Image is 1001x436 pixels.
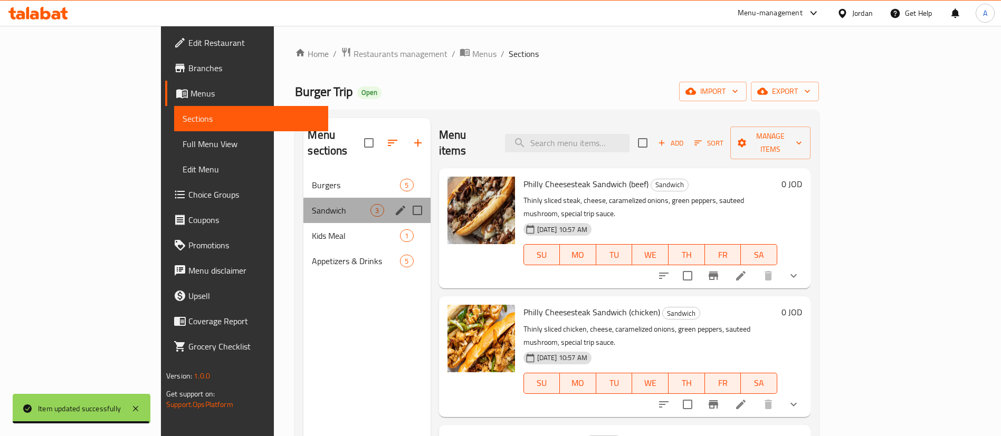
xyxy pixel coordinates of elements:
[447,177,515,244] img: Philly Cheesesteak Sandwich (beef)
[739,130,802,156] span: Manage items
[600,247,628,263] span: TU
[759,85,811,98] span: export
[165,283,328,308] a: Upsell
[688,85,738,98] span: import
[651,179,688,191] span: Sandwich
[188,289,320,302] span: Upsell
[688,135,730,151] span: Sort items
[472,47,497,60] span: Menus
[560,244,596,265] button: MO
[401,256,413,266] span: 5
[636,247,664,263] span: WE
[528,247,556,263] span: SU
[312,204,370,217] span: Sandwich
[165,30,328,55] a: Edit Restaurant
[709,247,737,263] span: FR
[781,263,806,288] button: show more
[669,244,705,265] button: TH
[358,132,380,154] span: Select all sections
[694,137,723,149] span: Sort
[564,247,592,263] span: MO
[312,229,400,242] span: Kids Meal
[400,179,413,191] div: items
[194,369,210,383] span: 1.0.0
[166,398,233,411] a: Support.OpsPlatform
[357,86,382,99] div: Open
[439,127,492,159] h2: Menu items
[188,239,320,251] span: Promotions
[654,135,688,151] button: Add
[523,176,649,192] span: Philly Cheesesteak Sandwich (beef)
[730,127,811,159] button: Manage items
[165,81,328,106] a: Menus
[452,47,455,60] li: /
[523,244,560,265] button: SU
[533,225,592,235] span: [DATE] 10:57 AM
[560,373,596,394] button: MO
[756,263,781,288] button: delete
[673,375,701,391] span: TH
[852,7,873,19] div: Jordan
[188,36,320,49] span: Edit Restaurant
[679,82,747,101] button: import
[654,135,688,151] span: Add item
[447,305,515,372] img: Philly Cheesesteak Sandwich (chicken)
[303,223,430,248] div: Kids Meal1
[174,106,328,131] a: Sections
[165,55,328,81] a: Branches
[528,375,556,391] span: SU
[460,47,497,61] a: Menus
[705,244,741,265] button: FR
[165,258,328,283] a: Menu disclaimer
[632,244,669,265] button: WE
[676,393,699,415] span: Select to update
[781,392,806,417] button: show more
[505,134,630,152] input: search
[632,373,669,394] button: WE
[401,231,413,241] span: 1
[166,387,215,401] span: Get support on:
[183,138,320,150] span: Full Menu View
[165,334,328,359] a: Grocery Checklist
[188,188,320,201] span: Choice Groups
[741,244,777,265] button: SA
[509,47,539,60] span: Sections
[308,127,364,159] h2: Menu sections
[354,47,447,60] span: Restaurants management
[701,392,726,417] button: Branch-specific-item
[745,247,773,263] span: SA
[165,207,328,232] a: Coupons
[676,265,699,287] span: Select to update
[380,130,405,156] span: Sort sections
[751,82,819,101] button: export
[745,375,773,391] span: SA
[174,157,328,182] a: Edit Menu
[787,269,800,282] svg: Show Choices
[400,229,413,242] div: items
[312,179,400,191] span: Burgers
[692,135,726,151] button: Sort
[501,47,504,60] li: /
[781,177,802,191] h6: 0 JOD
[523,304,660,320] span: Philly Cheesesteak Sandwich (chicken)
[651,263,676,288] button: sort-choices
[738,7,803,20] div: Menu-management
[564,375,592,391] span: MO
[190,87,320,100] span: Menus
[656,137,685,149] span: Add
[983,7,987,19] span: A
[600,375,628,391] span: TU
[533,353,592,363] span: [DATE] 10:57 AM
[303,172,430,198] div: Burgers5
[183,112,320,125] span: Sections
[663,307,700,319] span: Sandwich
[341,47,447,61] a: Restaurants management
[787,398,800,411] svg: Show Choices
[312,255,400,267] span: Appetizers & Drinks
[781,305,802,319] h6: 0 JOD
[303,248,430,274] div: Appetizers & Drinks5
[709,375,737,391] span: FR
[701,263,726,288] button: Branch-specific-item
[303,168,430,278] nav: Menu sections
